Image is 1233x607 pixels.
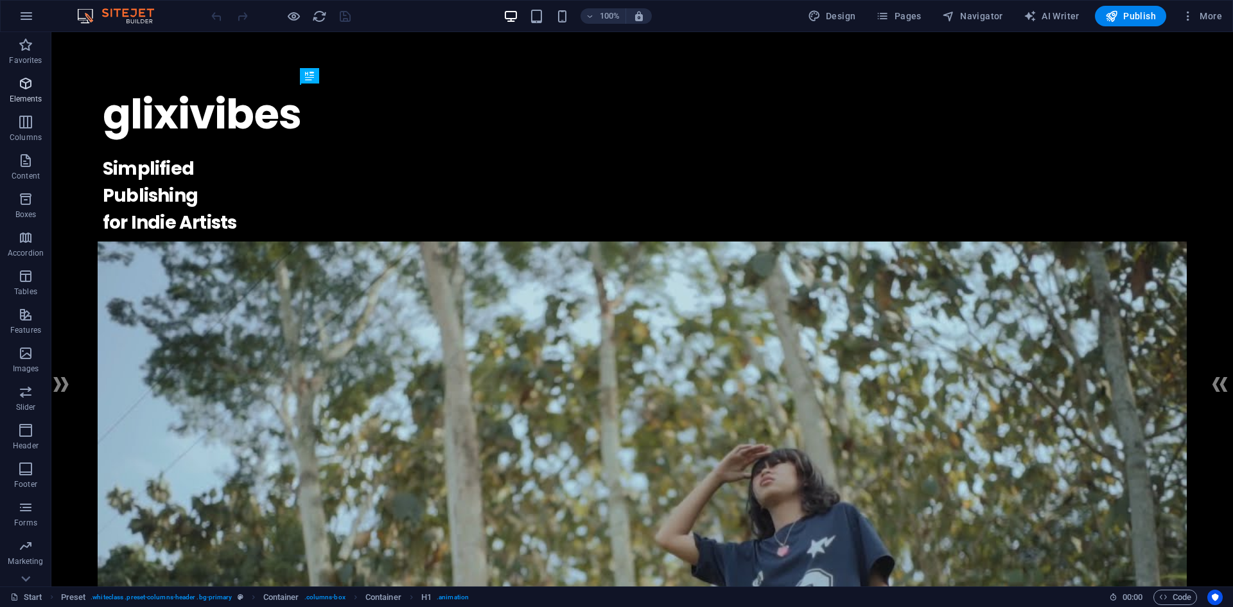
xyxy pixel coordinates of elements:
button: Design [803,6,861,26]
button: More [1176,6,1227,26]
p: Boxes [15,209,37,220]
button: Publish [1095,6,1166,26]
a: Click to cancel selection. Double-click to open Pages [10,590,42,605]
button: Code [1153,590,1197,605]
span: : [1132,592,1133,602]
i: Reload page [312,9,327,24]
p: Header [13,441,39,451]
i: This element is a customizable preset [238,594,243,601]
button: AI Writer [1019,6,1085,26]
p: Marketing [8,556,43,567]
span: . animation [437,590,469,605]
button: Navigator [937,6,1008,26]
span: . whiteclass .preset-columns-header .bg-primary [91,590,232,605]
span: Click to select. Double-click to edit [421,590,432,605]
span: Code [1159,590,1191,605]
p: Slider [16,402,36,412]
span: Click to select. Double-click to edit [365,590,401,605]
span: . columns-box [304,590,345,605]
span: 00 00 [1123,590,1142,605]
p: Elements [10,94,42,104]
p: Features [10,325,41,335]
button: Click here to leave preview mode and continue editing [286,8,301,24]
nav: breadcrumb [61,590,469,605]
span: Click to select. Double-click to edit [61,590,86,605]
p: Footer [14,479,37,489]
span: Pages [876,10,921,22]
span: More [1182,10,1222,22]
span: AI Writer [1024,10,1080,22]
p: Images [13,364,39,374]
p: Favorites [9,55,42,66]
span: Design [808,10,856,22]
span: Navigator [942,10,1003,22]
i: On resize automatically adjust zoom level to fit chosen device. [633,10,645,22]
button: Pages [871,6,926,26]
p: Accordion [8,248,44,258]
p: Tables [14,286,37,297]
span: Publish [1105,10,1156,22]
button: Usercentrics [1207,590,1223,605]
p: Content [12,171,40,181]
span: Click to select. Double-click to edit [263,590,299,605]
p: Forms [14,518,37,528]
h6: 100% [600,8,620,24]
div: Design (Ctrl+Alt+Y) [803,6,861,26]
button: reload [311,8,327,24]
h6: Session time [1109,590,1143,605]
p: Columns [10,132,42,143]
button: 100% [581,8,626,24]
img: Editor Logo [74,8,170,24]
